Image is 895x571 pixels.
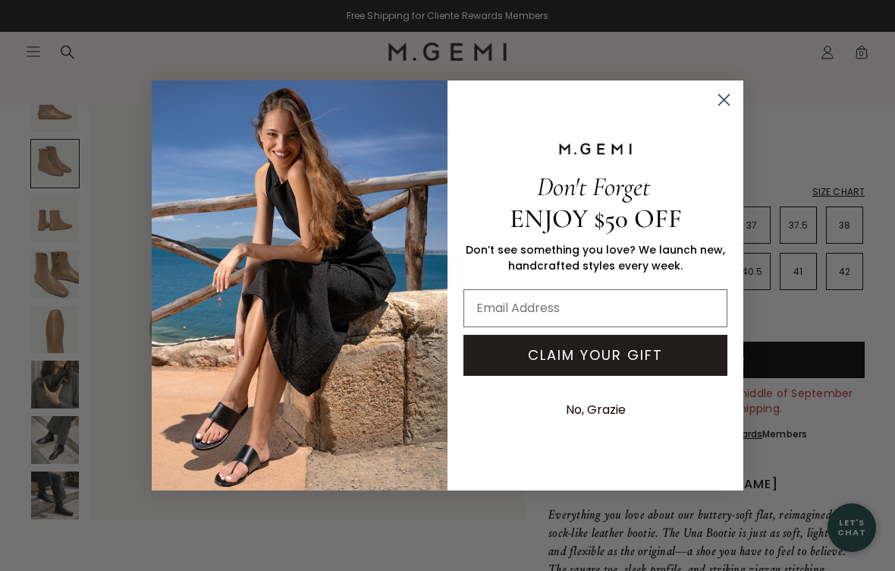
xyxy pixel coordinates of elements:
button: CLAIM YOUR GIFT [463,335,727,376]
input: Email Address [463,289,727,327]
img: M.GEMI [557,142,633,156]
span: Don't Forget [537,171,650,203]
img: M.Gemi [152,80,447,491]
button: No, Grazie [558,391,633,429]
span: Don’t see something you love? We launch new, handcrafted styles every week. [466,242,725,273]
span: ENJOY $50 OFF [510,203,682,235]
button: Close dialog [711,87,737,113]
